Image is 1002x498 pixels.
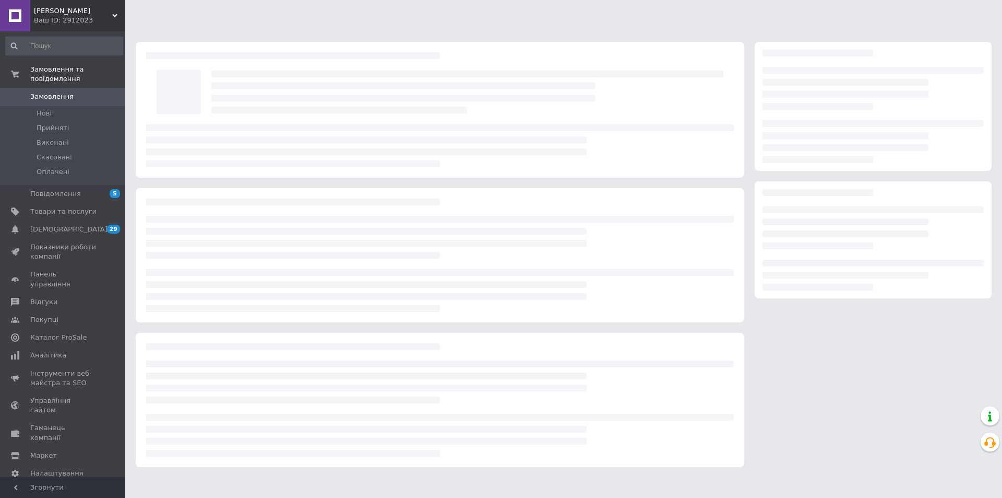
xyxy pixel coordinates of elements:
[30,333,87,342] span: Каталог ProSale
[37,123,69,133] span: Прийняті
[30,189,81,199] span: Повідомлення
[30,242,97,261] span: Показники роботи компанії
[37,167,69,177] span: Оплачені
[30,297,57,307] span: Відгуки
[34,6,112,16] span: МАКСік Сервіс
[37,109,52,118] span: Нові
[30,396,97,415] span: Управління сайтом
[30,351,66,360] span: Аналітика
[37,138,69,147] span: Виконані
[30,423,97,442] span: Гаманець компанії
[30,225,108,234] span: [DEMOGRAPHIC_DATA]
[110,189,120,198] span: 5
[30,65,125,84] span: Замовлення та повідомлення
[30,315,58,325] span: Покупці
[107,225,120,234] span: 29
[34,16,125,25] div: Ваш ID: 2912023
[30,451,57,460] span: Маркет
[30,270,97,288] span: Панель управління
[30,207,97,216] span: Товари та послуги
[30,369,97,388] span: Інструменти веб-майстра та SEO
[37,153,72,162] span: Скасовані
[30,469,83,478] span: Налаштування
[30,92,74,101] span: Замовлення
[5,37,123,55] input: Пошук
